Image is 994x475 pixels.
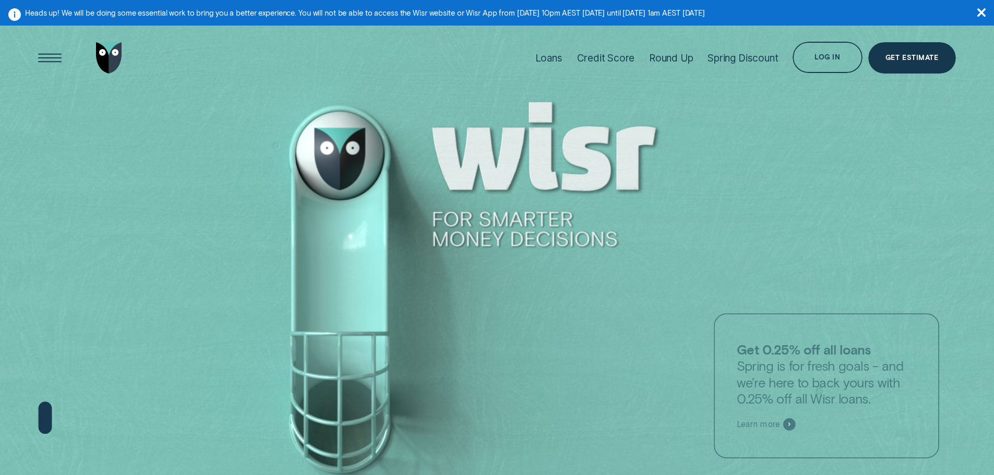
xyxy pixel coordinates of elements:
[649,52,693,64] div: Round Up
[577,23,635,92] a: Credit Score
[868,42,956,74] a: Get Estimate
[34,42,66,74] button: Open Menu
[535,23,562,92] a: Loans
[93,23,125,92] a: Go to home page
[737,341,871,357] strong: Get 0.25% off all loans
[649,23,693,92] a: Round Up
[708,52,778,64] div: Spring Discount
[96,42,122,74] img: Wisr
[793,42,862,73] button: Log in
[737,341,917,407] p: Spring is for fresh goals - and we’re here to back yours with 0.25% off all Wisr loans.
[737,419,780,429] span: Learn more
[708,23,778,92] a: Spring Discount
[577,52,635,64] div: Credit Score
[714,313,939,458] a: Get 0.25% off all loansSpring is for fresh goals - and we’re here to back yours with 0.25% off al...
[535,52,562,64] div: Loans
